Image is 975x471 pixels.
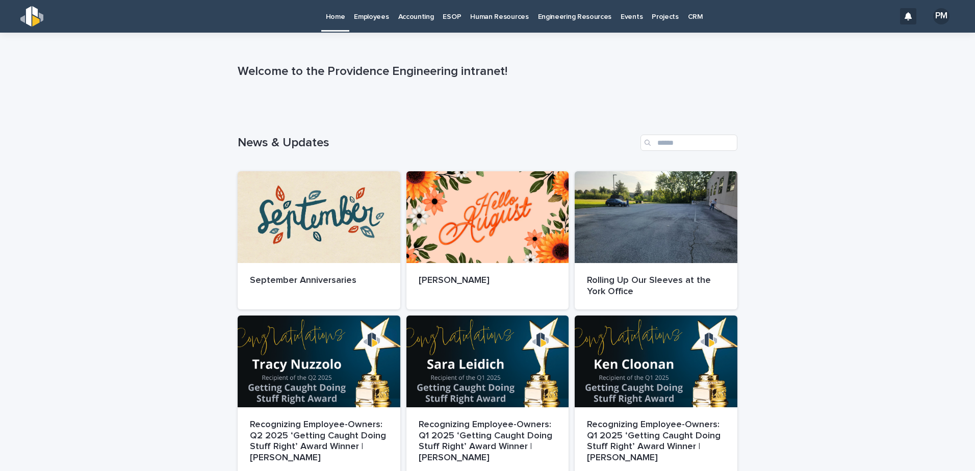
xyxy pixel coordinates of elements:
[587,275,725,297] p: Rolling Up Our Sleeves at the York Office
[238,64,733,79] p: Welcome to the Providence Engineering intranet!
[20,6,43,27] img: s5b5MGTdWwFoU4EDV7nw
[640,135,737,151] input: Search
[250,420,388,463] p: Recognizing Employee-Owners: Q2 2025 ‘Getting Caught Doing Stuff Right’ Award Winner | [PERSON_NAME]
[250,275,388,286] p: September Anniversaries
[238,136,636,150] h1: News & Updates
[587,420,725,463] p: Recognizing Employee-Owners: Q1 2025 ‘Getting Caught Doing Stuff Right’ Award Winner | [PERSON_NAME]
[238,171,400,309] a: September Anniversaries
[933,8,950,24] div: PM
[419,275,557,286] p: [PERSON_NAME]
[575,171,737,309] a: Rolling Up Our Sleeves at the York Office
[406,171,569,309] a: [PERSON_NAME]
[419,420,557,463] p: Recognizing Employee-Owners: Q1 2025 ‘Getting Caught Doing Stuff Right’ Award Winner | [PERSON_NAME]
